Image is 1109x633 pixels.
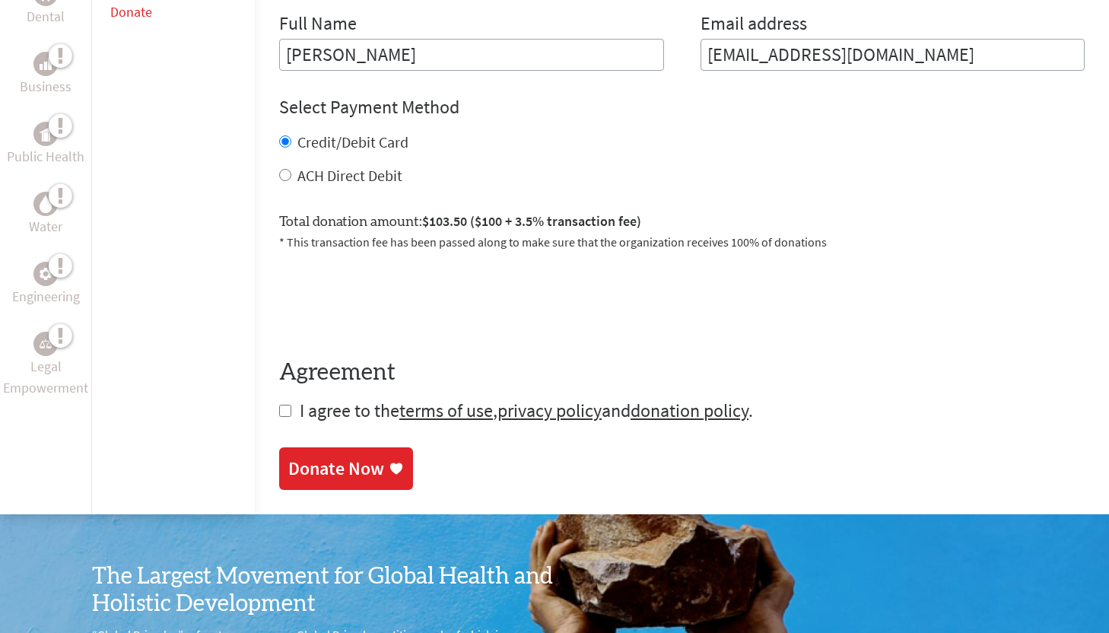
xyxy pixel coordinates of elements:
span: I agree to the , and . [300,399,753,422]
a: donation policy [631,399,748,422]
input: Enter Full Name [279,39,664,71]
div: Business [33,52,58,76]
div: Water [33,192,58,216]
p: Dental [27,6,65,27]
img: Engineering [40,268,52,280]
p: Legal Empowerment [3,356,88,399]
div: Public Health [33,122,58,146]
a: Legal EmpowermentLegal Empowerment [3,332,88,399]
div: Engineering [33,262,58,286]
h4: Select Payment Method [279,95,1085,119]
a: privacy policy [497,399,602,422]
iframe: reCAPTCHA [279,269,510,329]
div: Legal Empowerment [33,332,58,356]
label: Email address [701,11,807,39]
a: Public HealthPublic Health [7,122,84,167]
label: ACH Direct Debit [297,166,402,185]
a: Donate [110,3,152,21]
a: WaterWater [29,192,62,237]
p: Water [29,216,62,237]
a: Donate Now [279,447,413,490]
h4: Agreement [279,359,1085,386]
label: Credit/Debit Card [297,132,408,151]
a: EngineeringEngineering [12,262,80,307]
img: Legal Empowerment [40,339,52,348]
input: Your Email [701,39,1085,71]
p: * This transaction fee has been passed along to make sure that the organization receives 100% of ... [279,233,1085,251]
img: Business [40,58,52,70]
label: Full Name [279,11,357,39]
label: Total donation amount: [279,211,641,233]
h3: The Largest Movement for Global Health and Holistic Development [92,563,554,618]
p: Public Health [7,146,84,167]
img: Public Health [40,126,52,142]
img: Water [40,196,52,213]
p: Business [20,76,71,97]
div: Donate Now [288,456,384,481]
a: BusinessBusiness [20,52,71,97]
span: $103.50 ($100 + 3.5% transaction fee) [422,212,641,230]
p: Engineering [12,286,80,307]
a: terms of use [399,399,493,422]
